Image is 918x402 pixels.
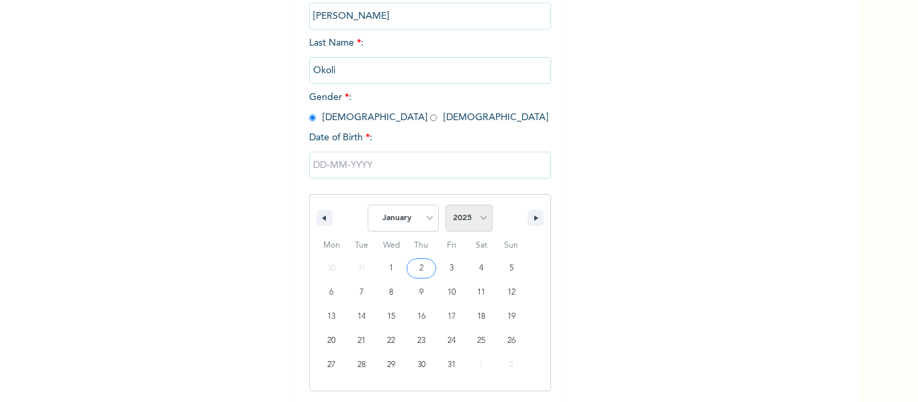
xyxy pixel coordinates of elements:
button: 2 [407,256,437,281]
span: 24 [448,329,456,353]
button: 7 [347,281,377,305]
span: 20 [327,329,335,353]
span: 23 [417,329,425,353]
span: 7 [360,281,364,305]
span: 3 [450,256,454,281]
button: 29 [376,353,407,377]
button: 27 [317,353,347,377]
span: 18 [477,305,485,329]
button: 3 [436,256,466,281]
span: 19 [507,305,515,329]
span: 5 [509,256,513,281]
span: 6 [329,281,333,305]
button: 12 [496,281,526,305]
input: DD-MM-YYYY [309,152,551,179]
span: 9 [419,281,423,305]
span: Last Name : [309,38,551,75]
button: 18 [466,305,497,329]
span: 21 [358,329,366,353]
button: 15 [376,305,407,329]
button: 11 [466,281,497,305]
span: 13 [327,305,335,329]
button: 23 [407,329,437,353]
span: Mon [317,235,347,256]
span: 8 [389,281,393,305]
span: 25 [477,329,485,353]
button: 20 [317,329,347,353]
button: 19 [496,305,526,329]
button: 24 [436,329,466,353]
button: 31 [436,353,466,377]
span: 26 [507,329,515,353]
span: 16 [417,305,425,329]
button: 25 [466,329,497,353]
span: 15 [387,305,395,329]
span: 29 [387,353,395,377]
span: 28 [358,353,366,377]
span: 22 [387,329,395,353]
span: 4 [479,256,483,281]
span: 27 [327,353,335,377]
span: Sat [466,235,497,256]
span: Tue [347,235,377,256]
span: Thu [407,235,437,256]
span: Fri [436,235,466,256]
span: 17 [448,305,456,329]
button: 22 [376,329,407,353]
input: Enter your first name [309,3,551,30]
button: 13 [317,305,347,329]
button: 5 [496,256,526,281]
span: Sun [496,235,526,256]
button: 4 [466,256,497,281]
span: Gender : [DEMOGRAPHIC_DATA] [DEMOGRAPHIC_DATA] [309,93,548,122]
span: 1 [389,256,393,281]
span: Date of Birth : [309,131,372,145]
span: 12 [507,281,515,305]
button: 9 [407,281,437,305]
input: Enter your last name [309,57,551,84]
span: Wed [376,235,407,256]
button: 6 [317,281,347,305]
button: 14 [347,305,377,329]
button: 30 [407,353,437,377]
span: 11 [477,281,485,305]
span: 2 [419,256,423,281]
span: 30 [417,353,425,377]
button: 21 [347,329,377,353]
button: 26 [496,329,526,353]
span: 10 [448,281,456,305]
button: 16 [407,305,437,329]
button: 10 [436,281,466,305]
span: 31 [448,353,456,377]
span: 14 [358,305,366,329]
button: 8 [376,281,407,305]
button: 28 [347,353,377,377]
button: 1 [376,256,407,281]
button: 17 [436,305,466,329]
